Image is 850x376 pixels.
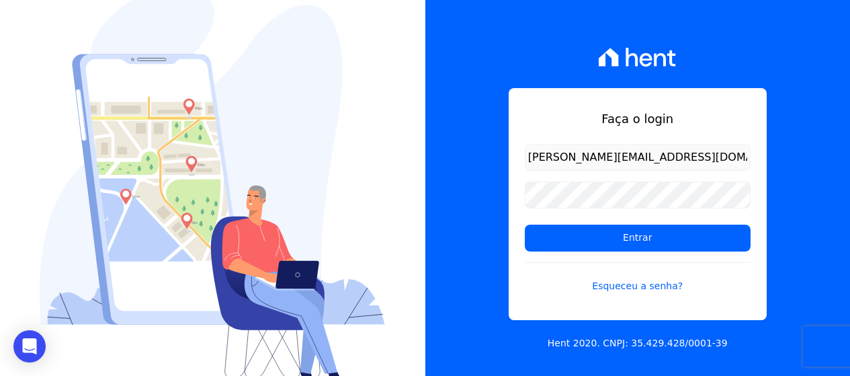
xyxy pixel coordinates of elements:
a: Esqueceu a senha? [525,262,751,293]
input: Email [525,144,751,171]
h1: Faça o login [525,110,751,128]
div: Open Intercom Messenger [13,330,46,363]
input: Entrar [525,225,751,252]
p: Hent 2020. CNPJ: 35.429.428/0001-39 [548,336,728,350]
